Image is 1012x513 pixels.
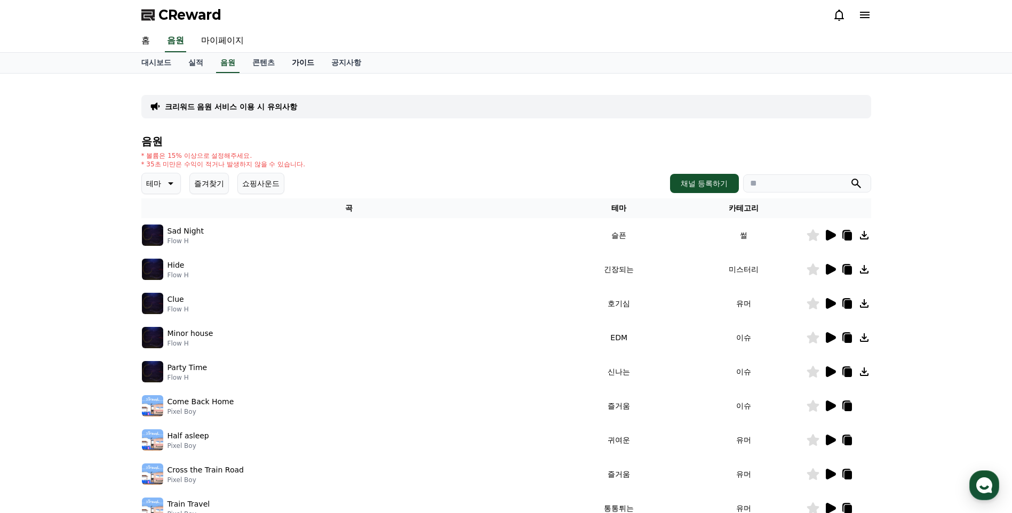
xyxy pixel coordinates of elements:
[168,407,234,416] p: Pixel Boy
[681,389,806,423] td: 이슈
[70,338,138,365] a: 대화
[168,442,209,450] p: Pixel Boy
[670,174,738,193] button: 채널 등록하기
[168,464,244,476] p: Cross the Train Road
[681,252,806,286] td: 미스터리
[237,173,284,194] button: 쇼핑사운드
[142,463,163,485] img: music
[98,355,110,363] span: 대화
[323,53,370,73] a: 공지사항
[168,294,184,305] p: Clue
[681,423,806,457] td: 유머
[556,389,681,423] td: 즐거움
[283,53,323,73] a: 가이드
[138,338,205,365] a: 설정
[142,361,163,382] img: music
[142,395,163,416] img: music
[168,362,208,373] p: Party Time
[141,173,181,194] button: 테마
[142,225,163,246] img: music
[681,286,806,320] td: 유머
[168,476,244,484] p: Pixel Boy
[158,6,221,23] span: CReward
[168,339,213,348] p: Flow H
[168,373,208,382] p: Flow H
[180,53,212,73] a: 실적
[141,198,557,218] th: 곡
[142,327,163,348] img: music
[556,355,681,389] td: 신나는
[168,430,209,442] p: Half asleep
[146,176,161,191] p: 테마
[168,237,204,245] p: Flow H
[142,293,163,314] img: music
[34,354,40,363] span: 홈
[141,160,306,169] p: * 35초 미만은 수익이 적거나 발생하지 않을 수 있습니다.
[556,198,681,218] th: 테마
[142,429,163,451] img: music
[681,457,806,491] td: 유머
[168,271,189,279] p: Flow H
[556,457,681,491] td: 즐거움
[556,320,681,355] td: EDM
[142,259,163,280] img: music
[168,499,210,510] p: Train Travel
[681,198,806,218] th: 카테고리
[681,320,806,355] td: 이슈
[556,252,681,286] td: 긴장되는
[141,6,221,23] a: CReward
[244,53,283,73] a: 콘텐츠
[216,53,240,73] a: 음원
[168,328,213,339] p: Minor house
[168,226,204,237] p: Sad Night
[165,101,297,112] a: 크리워드 음원 서비스 이용 시 유의사항
[189,173,229,194] button: 즐겨찾기
[556,218,681,252] td: 슬픈
[165,354,178,363] span: 설정
[681,355,806,389] td: 이슈
[193,30,252,52] a: 마이페이지
[133,30,158,52] a: 홈
[168,396,234,407] p: Come Back Home
[3,338,70,365] a: 홈
[556,286,681,320] td: 호기심
[168,260,185,271] p: Hide
[165,30,186,52] a: 음원
[141,135,871,147] h4: 음원
[168,305,189,314] p: Flow H
[133,53,180,73] a: 대시보드
[556,423,681,457] td: 귀여운
[681,218,806,252] td: 썰
[141,151,306,160] p: * 볼륨은 15% 이상으로 설정해주세요.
